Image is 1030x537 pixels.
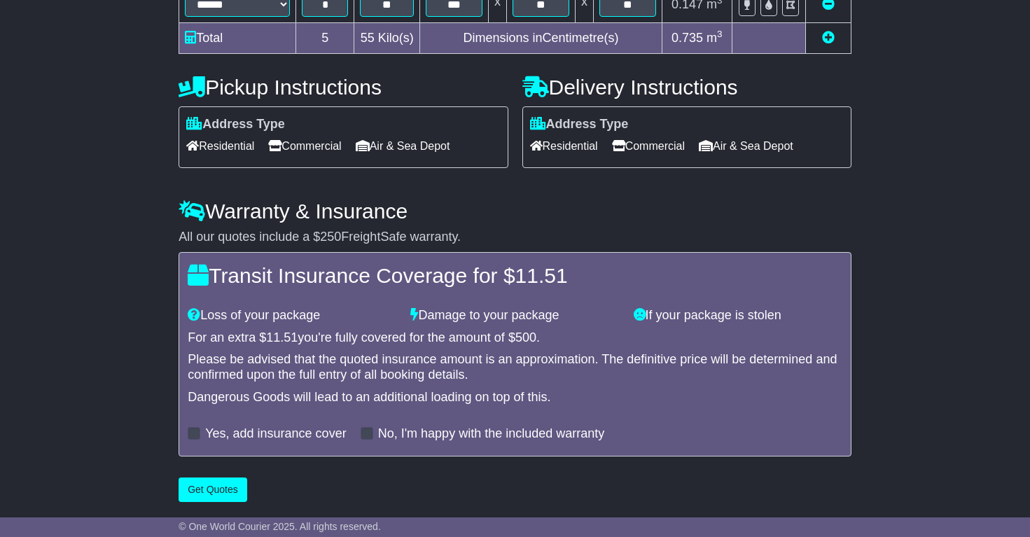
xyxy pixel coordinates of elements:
[671,31,703,45] span: 0.735
[186,117,285,132] label: Address Type
[403,308,626,323] div: Damage to your package
[378,426,605,442] label: No, I'm happy with the included warranty
[188,330,842,346] div: For an extra $ you're fully covered for the amount of $ .
[188,390,842,405] div: Dangerous Goods will lead to an additional loading on top of this.
[186,135,254,157] span: Residential
[179,521,381,532] span: © One World Courier 2025. All rights reserved.
[356,135,450,157] span: Air & Sea Depot
[188,352,842,382] div: Please be advised that the quoted insurance amount is an approximation. The definitive price will...
[179,230,851,245] div: All our quotes include a $ FreightSafe warranty.
[420,22,662,53] td: Dimensions in Centimetre(s)
[361,31,375,45] span: 55
[515,264,568,287] span: 11.51
[320,230,341,244] span: 250
[188,264,842,287] h4: Transit Insurance Coverage for $
[612,135,685,157] span: Commercial
[627,308,849,323] div: If your package is stolen
[822,31,835,45] a: Add new item
[179,76,508,99] h4: Pickup Instructions
[717,29,723,39] sup: 3
[179,200,851,223] h4: Warranty & Insurance
[515,330,536,344] span: 500
[181,308,403,323] div: Loss of your package
[699,135,793,157] span: Air & Sea Depot
[205,426,346,442] label: Yes, add insurance cover
[354,22,420,53] td: Kilo(s)
[179,22,296,53] td: Total
[707,31,723,45] span: m
[266,330,298,344] span: 11.51
[530,135,598,157] span: Residential
[296,22,354,53] td: 5
[179,477,247,502] button: Get Quotes
[522,76,851,99] h4: Delivery Instructions
[530,117,629,132] label: Address Type
[268,135,341,157] span: Commercial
